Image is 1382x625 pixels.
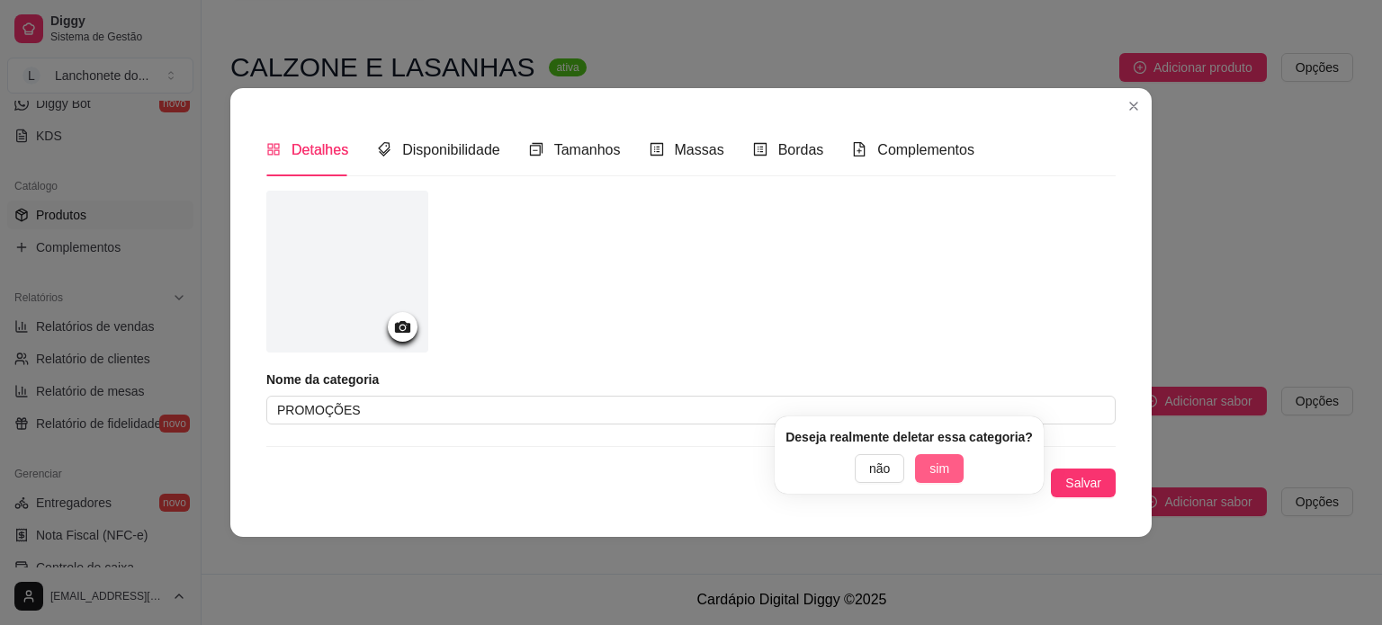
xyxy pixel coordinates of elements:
button: Close [1119,92,1148,121]
span: não [869,459,890,478]
span: switcher [529,142,543,156]
span: Disponibilidade [402,142,500,157]
article: Nome da categoria [266,371,1116,388]
span: tags [377,142,391,156]
span: Bordas [778,142,824,157]
span: profile [753,142,767,156]
span: profile [650,142,664,156]
button: sim [915,454,964,483]
input: Ex.: Pizzas especiais [266,396,1116,424]
article: Deseja realmente deletar essa categoria? [785,427,1033,447]
span: Detalhes [292,142,348,157]
button: não [855,454,904,483]
span: Salvar [1065,473,1101,493]
span: file-add [852,142,866,156]
span: Massas [675,142,724,157]
span: Tamanhos [554,142,621,157]
span: Complementos [877,142,974,157]
span: appstore [266,142,281,156]
span: sim [929,459,949,478]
